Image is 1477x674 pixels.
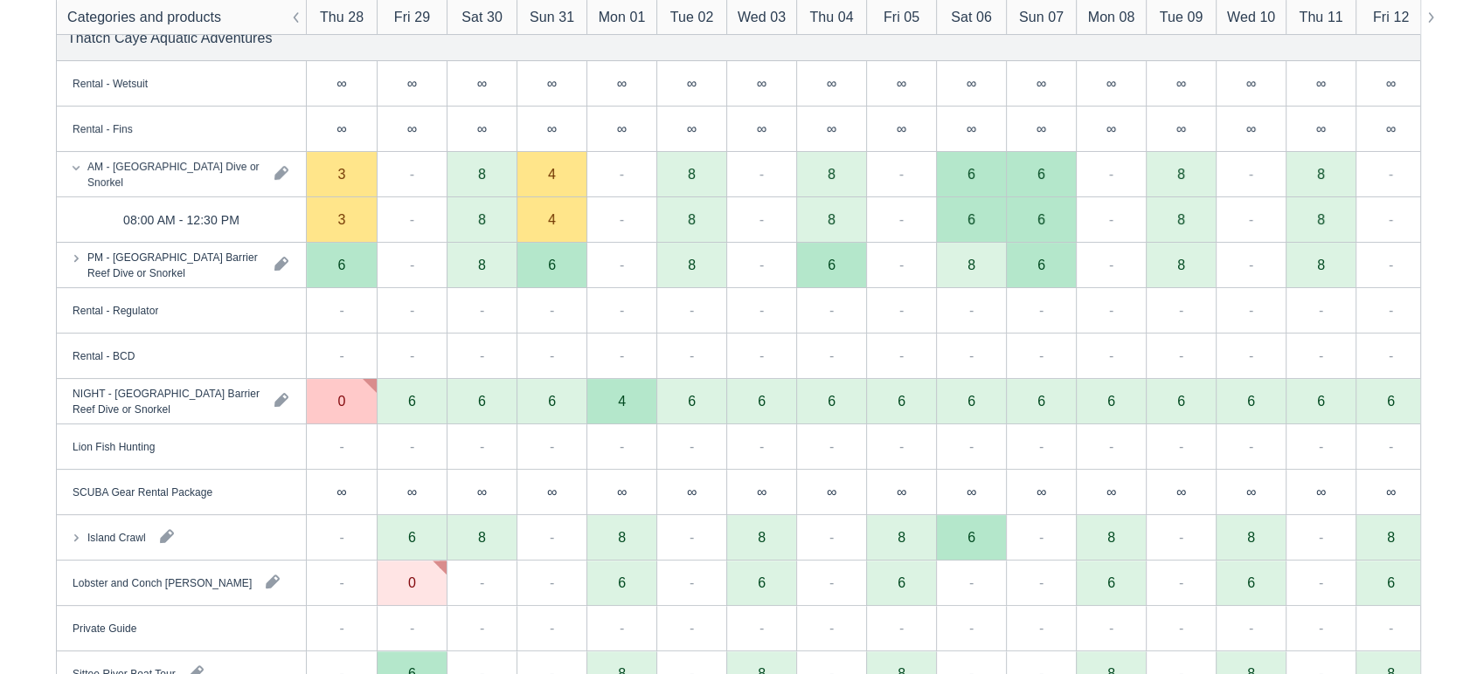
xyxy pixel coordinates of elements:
[620,209,624,230] div: -
[899,345,904,366] div: -
[1216,561,1286,606] div: 6
[688,167,696,181] div: 8
[1246,121,1256,135] div: ∞
[1037,258,1045,272] div: 6
[951,7,992,28] div: Sat 06
[1389,209,1393,230] div: -
[1037,121,1046,135] div: ∞
[969,436,974,457] div: -
[1179,299,1183,320] div: -
[897,485,906,499] div: ∞
[517,107,586,152] div: ∞
[726,61,796,107] div: ∞
[548,212,556,226] div: 4
[1019,7,1064,28] div: Sun 07
[307,470,377,515] div: ∞
[1286,379,1356,424] div: 6
[1106,76,1116,90] div: ∞
[618,394,626,408] div: 4
[738,7,786,28] div: Wed 03
[1107,394,1115,408] div: 6
[478,258,486,272] div: 8
[1176,76,1186,90] div: ∞
[899,163,904,184] div: -
[1146,470,1216,515] div: ∞
[586,561,656,606] div: 6
[586,61,656,107] div: ∞
[866,379,936,424] div: 6
[1037,76,1046,90] div: ∞
[618,575,626,589] div: 6
[690,526,694,547] div: -
[899,299,904,320] div: -
[759,254,764,275] div: -
[1386,485,1396,499] div: ∞
[1076,470,1146,515] div: ∞
[478,167,486,181] div: 8
[620,345,624,366] div: -
[478,212,486,226] div: 8
[547,485,557,499] div: ∞
[757,485,766,499] div: ∞
[1039,345,1044,366] div: -
[726,470,796,515] div: ∞
[1076,61,1146,107] div: ∞
[73,75,148,91] div: Rental - Wetsuit
[548,167,556,181] div: 4
[936,379,1006,424] div: 6
[759,345,764,366] div: -
[1249,345,1253,366] div: -
[1246,485,1256,499] div: ∞
[1389,299,1393,320] div: -
[967,394,975,408] div: 6
[967,167,975,181] div: 6
[320,7,364,28] div: Thu 28
[687,76,697,90] div: ∞
[338,212,346,226] div: 3
[866,470,936,515] div: ∞
[586,107,656,152] div: ∞
[336,485,346,499] div: ∞
[447,470,517,515] div: ∞
[461,7,503,28] div: Sat 30
[477,76,487,90] div: ∞
[87,158,260,189] div: AM - [GEOGRAPHIC_DATA] Dive or Snorkel
[1039,436,1044,457] div: -
[547,76,557,90] div: ∞
[967,530,975,544] div: 6
[898,530,905,544] div: 8
[407,485,417,499] div: ∞
[1006,107,1076,152] div: ∞
[73,385,260,416] div: NIGHT - [GEOGRAPHIC_DATA] Barrier Reef Dive or Snorkel
[1286,470,1356,515] div: ∞
[408,530,416,544] div: 6
[447,107,517,152] div: ∞
[377,107,447,152] div: ∞
[1106,485,1116,499] div: ∞
[1319,436,1323,457] div: -
[478,530,486,544] div: 8
[480,299,484,320] div: -
[1177,394,1185,408] div: 6
[796,107,866,152] div: ∞
[410,299,414,320] div: -
[1317,167,1325,181] div: 8
[1246,76,1256,90] div: ∞
[1179,526,1183,547] div: -
[1247,530,1255,544] div: 8
[884,7,919,28] div: Fri 05
[687,485,697,499] div: ∞
[1179,436,1183,457] div: -
[759,209,764,230] div: -
[1356,107,1425,152] div: ∞
[688,258,696,272] div: 8
[726,107,796,152] div: ∞
[73,484,212,499] div: SCUBA Gear Rental Package
[67,27,273,48] div: Thatch Caye Aquatic Adventures
[407,121,417,135] div: ∞
[339,345,343,366] div: -
[1037,167,1045,181] div: 6
[1389,436,1393,457] div: -
[1319,299,1323,320] div: -
[1386,76,1396,90] div: ∞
